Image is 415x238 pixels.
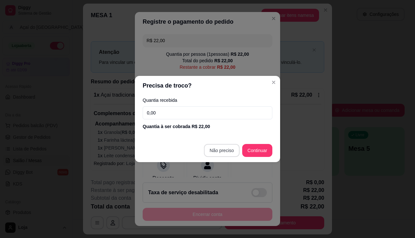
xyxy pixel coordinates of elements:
label: Quantia recebida [143,98,272,102]
div: Quantia à ser cobrada R$ 22,00 [143,123,272,130]
button: Continuar [242,144,272,157]
header: Precisa de troco? [135,76,280,95]
button: Não preciso [204,144,240,157]
button: Close [268,77,279,88]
